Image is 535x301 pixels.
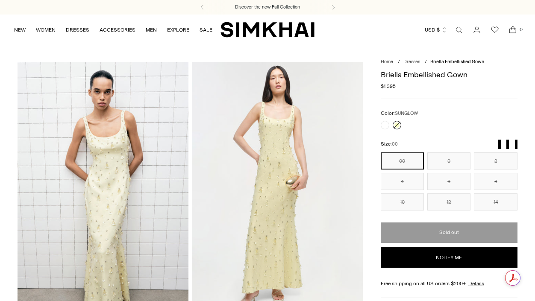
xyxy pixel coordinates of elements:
span: Briella Embellished Gown [430,59,484,64]
div: Free shipping on all US orders $200+ [381,280,517,287]
span: SUNGLOW [395,111,418,116]
nav: breadcrumbs [381,58,517,66]
button: 14 [474,193,517,210]
a: SIMKHAI [220,21,315,38]
button: USD $ [425,20,447,39]
a: Details [468,280,484,287]
a: WOMEN [36,20,56,39]
div: / [398,58,400,66]
button: 6 [427,173,470,190]
button: 8 [474,173,517,190]
span: 0 [517,26,525,33]
button: 00 [381,152,424,169]
button: 0 [427,152,470,169]
h1: Briella Embellished Gown [381,71,517,79]
a: Go to the account page [468,21,485,38]
label: Color: [381,109,418,117]
a: Open search modal [450,21,467,38]
label: Size: [381,140,398,148]
a: Wishlist [486,21,503,38]
a: ACCESSORIES [100,20,135,39]
a: NEW [14,20,26,39]
button: 4 [381,173,424,190]
div: / [425,58,427,66]
a: Open cart modal [504,21,521,38]
span: 00 [392,141,398,147]
button: 2 [474,152,517,169]
a: MEN [146,20,157,39]
a: Dresses [403,59,420,64]
span: $1,395 [381,82,396,90]
button: Notify me [381,247,517,268]
a: EXPLORE [167,20,189,39]
a: Discover the new Fall Collection [235,4,300,11]
button: 12 [427,193,470,210]
a: DRESSES [66,20,89,39]
a: Home [381,59,393,64]
button: 10 [381,193,424,210]
a: SALE [200,20,212,39]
